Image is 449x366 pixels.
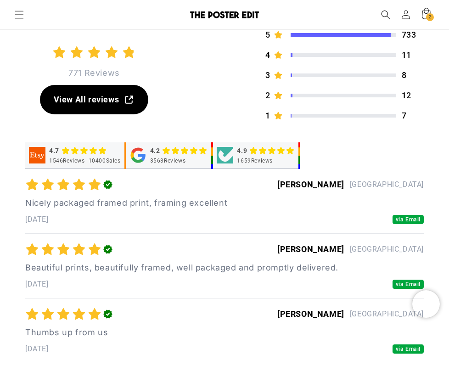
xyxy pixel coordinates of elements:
button: via Email [393,215,424,225]
p: [GEOGRAPHIC_DATA] [350,178,424,191]
p: Beautiful prints, beautifully framed, well packaged and promptly delivered. [25,261,424,274]
p: Thumbs up from us [25,326,424,338]
p: 7 [402,109,424,122]
p: 733 [402,28,424,41]
span: 2 [429,13,432,21]
h2: 4.9 [82,12,107,31]
div: 4.9 [237,146,247,155]
p: 1 [265,109,270,122]
p: 12 [402,89,424,102]
button: via Email [393,280,424,289]
a: View All reviews [40,85,148,114]
p: Nicely packaged framed print, framing excellent [25,197,424,209]
img: The Poster Edit [190,11,259,18]
iframe: Chatra live chat [412,290,440,318]
button: [DATE] [25,213,49,226]
p: 5 [265,28,270,41]
summary: Menu [9,5,29,25]
p: 3 [265,69,270,82]
p: 8 [402,69,424,82]
p: [GEOGRAPHIC_DATA] [350,308,424,321]
p: 11 [402,49,424,62]
div: [PERSON_NAME] [277,306,344,322]
p: 771 Reviews [68,65,120,81]
summary: Search [376,5,396,25]
div: [PERSON_NAME] [277,241,344,258]
p: 4 [265,49,270,62]
img: etsy integration [29,147,45,163]
img: google integration [130,147,146,163]
p: [GEOGRAPHIC_DATA] [350,243,424,256]
div: 4.2 [150,146,160,155]
div: 3563 Reviews [150,157,186,164]
button: [DATE] [25,343,49,355]
a: The Poster Edit [175,8,274,22]
button: [DATE] [25,278,49,291]
div: 1546 Reviews [49,157,85,164]
img: judgeme integration [217,147,233,163]
div: [PERSON_NAME] [277,176,344,193]
span: View All reviews [54,93,119,106]
div: 1659 Reviews [237,157,273,164]
p: 2 [265,89,270,102]
button: via Email [393,344,424,354]
div: 4.7 [49,146,59,155]
div: 10400 Sales [89,157,121,164]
